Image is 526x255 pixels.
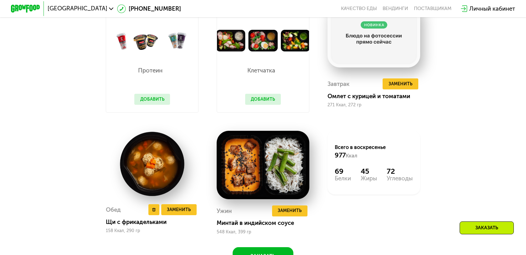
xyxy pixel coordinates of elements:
[48,6,107,12] span: [GEOGRAPHIC_DATA]
[335,151,346,159] span: 977
[245,68,277,74] p: Клетчатка
[106,228,199,233] div: 158 Ккал, 290 гр
[245,94,281,105] button: Добавить
[389,80,412,88] span: Заменить
[106,204,121,215] div: Обед
[134,68,167,74] p: Протеин
[217,205,232,216] div: Ужин
[117,4,181,13] a: [PHONE_NUMBER]
[134,94,170,105] button: Добавить
[106,218,204,226] div: Щи с фрикадельками
[217,230,309,235] div: 548 Ккал, 399 гр
[272,205,307,216] button: Заменить
[383,78,418,89] button: Заменить
[383,6,408,12] a: Вендинги
[346,153,357,159] span: Ккал
[278,207,302,214] span: Заменить
[414,6,451,12] div: поставщикам
[335,176,351,182] div: Белки
[361,176,377,182] div: Жиры
[327,103,420,108] div: 271 Ккал, 272 гр
[387,176,413,182] div: Углеводы
[335,167,351,176] div: 69
[327,78,349,89] div: Завтрак
[161,204,197,215] button: Заменить
[217,219,315,226] div: Минтай в индийском соусе
[167,206,191,213] span: Заменить
[341,6,377,12] a: Качество еды
[469,4,515,13] div: Личный кабинет
[327,93,426,100] div: Омлет с курицей и томатами
[335,144,413,160] div: Всего в воскресенье
[387,167,413,176] div: 72
[460,221,514,234] div: Заказать
[361,167,377,176] div: 45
